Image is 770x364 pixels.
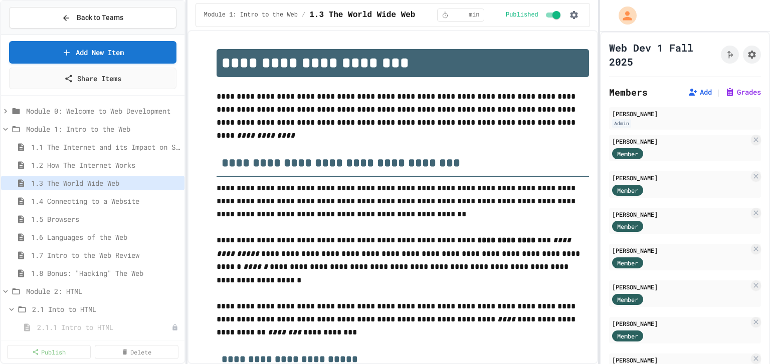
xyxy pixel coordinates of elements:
[7,345,91,359] a: Publish
[31,178,180,188] span: 1.3 The World Wide Web
[9,68,176,89] a: Share Items
[612,119,631,128] div: Admin
[725,87,761,97] button: Grades
[617,222,638,231] span: Member
[31,232,180,242] span: 1.6 Languages of the Web
[617,258,638,267] span: Member
[9,41,176,64] a: Add New Item
[302,11,305,19] span: /
[609,41,717,69] h1: Web Dev 1 Fall 2025
[612,173,749,182] div: [PERSON_NAME]
[617,186,638,195] span: Member
[32,304,180,314] span: 2.1 Into to HTML
[95,345,178,359] a: Delete
[612,246,749,255] div: [PERSON_NAME]
[31,214,180,224] span: 1.5 Browsers
[31,250,180,260] span: 1.7 Intro to the Web Review
[612,210,749,219] div: [PERSON_NAME]
[31,268,180,278] span: 1.8 Bonus: "Hacking" The Web
[617,295,638,304] span: Member
[31,196,180,206] span: 1.4 Connecting to a Website
[26,286,180,296] span: Module 2: HTML
[26,106,180,116] span: Module 0: Welcome to Web Development
[716,86,721,98] span: |
[309,9,415,21] span: 1.3 The World Wide Web
[37,322,171,332] span: 2.1.1 Intro to HTML
[26,124,180,134] span: Module 1: Intro to the Web
[31,142,180,152] span: 1.1 The Internet and its Impact on Society
[506,11,538,19] span: Published
[204,11,298,19] span: Module 1: Intro to the Web
[506,9,562,21] div: Content is published and visible to students
[617,331,638,340] span: Member
[617,149,638,158] span: Member
[688,87,712,97] button: Add
[171,324,178,331] div: Unpublished
[77,13,123,23] span: Back to Teams
[31,160,180,170] span: 1.2 How The Internet Works
[612,319,749,328] div: [PERSON_NAME]
[608,4,639,27] div: My Account
[721,46,739,64] button: Click to see fork details
[469,11,480,19] span: min
[9,7,176,29] button: Back to Teams
[743,46,761,64] button: Assignment Settings
[612,282,749,291] div: [PERSON_NAME]
[609,85,648,99] h2: Members
[612,109,758,118] div: [PERSON_NAME]
[612,137,749,146] div: [PERSON_NAME]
